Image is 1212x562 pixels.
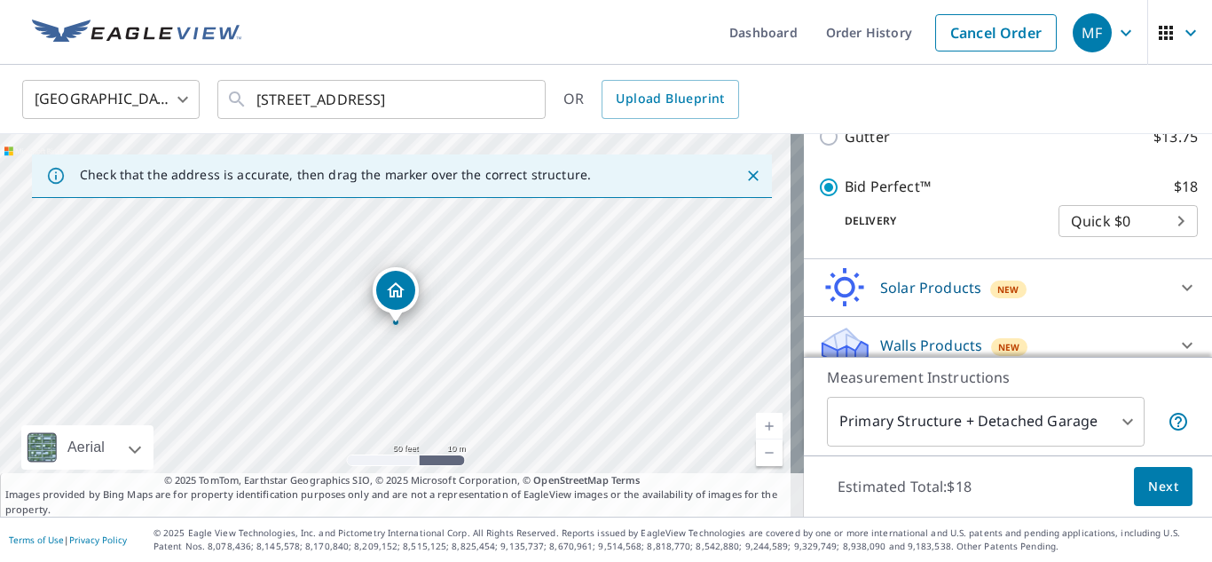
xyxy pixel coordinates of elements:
[1059,196,1198,246] div: Quick $0
[1153,126,1198,148] p: $13.75
[1073,13,1112,52] div: MF
[22,75,200,124] div: [GEOGRAPHIC_DATA]
[1148,476,1178,498] span: Next
[164,473,641,488] span: © 2025 TomTom, Earthstar Geographics SIO, © 2025 Microsoft Corporation, ©
[818,266,1198,309] div: Solar ProductsNew
[845,176,931,198] p: Bid Perfect™
[611,473,641,487] a: Terms
[823,467,986,506] p: Estimated Total: $18
[256,75,509,124] input: Search by address or latitude-longitude
[62,425,110,470] div: Aerial
[880,335,982,356] p: Walls Products
[533,473,608,487] a: OpenStreetMap
[153,526,1203,553] p: © 2025 Eagle View Technologies, Inc. and Pictometry International Corp. All Rights Reserved. Repo...
[69,534,127,546] a: Privacy Policy
[756,413,783,439] a: Current Level 19, Zoom In
[1174,176,1198,198] p: $18
[998,340,1020,354] span: New
[742,164,765,187] button: Close
[756,439,783,466] a: Current Level 19, Zoom Out
[1134,467,1192,507] button: Next
[827,397,1145,447] div: Primary Structure + Detached Garage
[373,267,419,322] div: Dropped pin, building 1, Residential property, 1206 FAIRFIELD AVE WINNIPEG MB R3T2R2
[818,324,1198,367] div: Walls ProductsNew
[818,213,1059,229] p: Delivery
[32,20,241,46] img: EV Logo
[997,282,1019,297] span: New
[616,88,724,110] span: Upload Blueprint
[9,534,64,546] a: Terms of Use
[563,80,739,119] div: OR
[21,425,153,470] div: Aerial
[80,167,591,183] p: Check that the address is accurate, then drag the marker over the correct structure.
[1168,411,1189,432] span: Your report will include the primary structure and a detached garage if one exists.
[602,80,738,119] a: Upload Blueprint
[9,534,127,545] p: |
[880,277,981,298] p: Solar Products
[845,126,890,148] p: Gutter
[935,14,1057,51] a: Cancel Order
[827,367,1189,388] p: Measurement Instructions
